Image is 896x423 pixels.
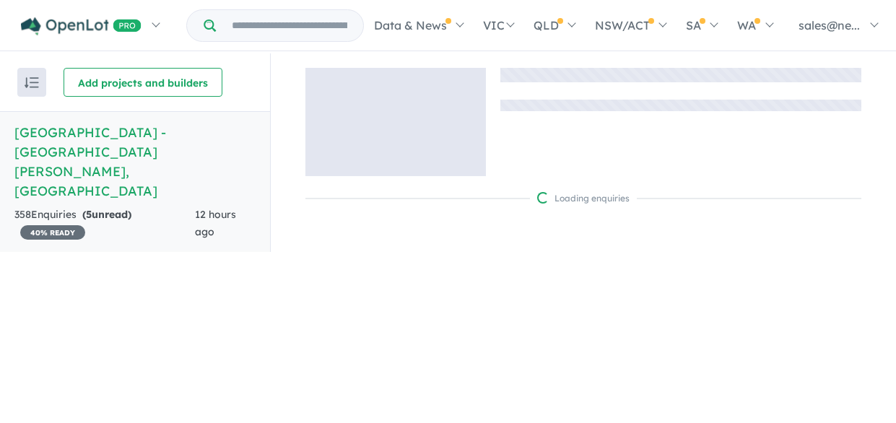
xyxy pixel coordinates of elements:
div: Loading enquiries [537,191,630,206]
button: Add projects and builders [64,68,222,97]
span: 40 % READY [20,225,85,240]
span: sales@ne... [799,18,860,32]
span: 12 hours ago [195,208,236,238]
h5: [GEOGRAPHIC_DATA] - [GEOGRAPHIC_DATA][PERSON_NAME] , [GEOGRAPHIC_DATA] [14,123,256,201]
img: sort.svg [25,77,39,88]
span: 5 [86,208,92,221]
img: Openlot PRO Logo White [21,17,142,35]
div: 358 Enquir ies [14,206,195,241]
strong: ( unread) [82,208,131,221]
input: Try estate name, suburb, builder or developer [219,10,360,41]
